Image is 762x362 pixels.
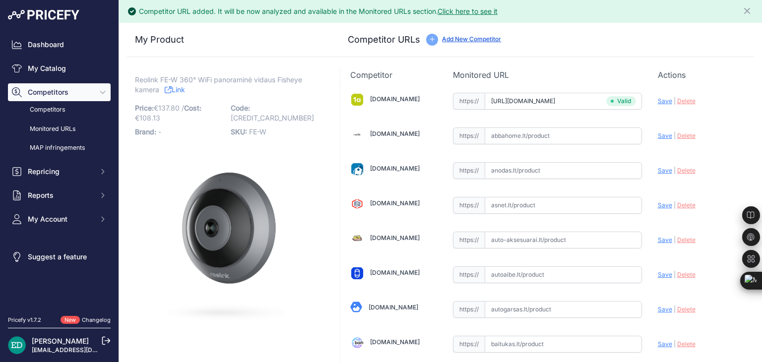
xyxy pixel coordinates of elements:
[370,130,420,137] a: [DOMAIN_NAME]
[135,127,156,136] span: Brand:
[8,83,111,101] button: Competitors
[61,316,80,324] span: New
[485,266,642,283] input: autoaibe.lt/product
[658,97,672,105] span: Save
[658,132,672,139] span: Save
[674,271,676,278] span: |
[658,271,672,278] span: Save
[8,10,79,20] img: Pricefy Logo
[370,199,420,207] a: [DOMAIN_NAME]
[658,69,744,81] p: Actions
[369,303,418,311] a: [DOMAIN_NAME]
[677,97,696,105] span: Delete
[453,266,485,283] span: https://
[8,36,111,304] nav: Sidebar
[8,60,111,77] a: My Catalog
[674,236,676,243] span: |
[32,337,89,345] a: [PERSON_NAME]
[674,201,676,209] span: |
[658,236,672,243] span: Save
[8,121,111,138] a: Monitored URLs
[677,236,696,243] span: Delete
[139,6,498,16] div: Competitor URL added. It will be now analyzed and available in the Monitored URLs section.
[453,93,485,110] span: https://
[674,305,676,313] span: |
[658,167,672,174] span: Save
[453,162,485,179] span: https://
[453,232,485,248] span: https://
[32,346,135,354] a: [EMAIL_ADDRESS][DOMAIN_NAME]
[135,104,154,112] span: Price:
[135,101,225,125] p: €
[139,114,160,122] span: 108.13
[231,127,247,136] span: SKU:
[658,201,672,209] span: Save
[674,167,676,174] span: |
[231,104,250,112] span: Code:
[453,336,485,353] span: https://
[158,127,161,136] span: -
[350,69,437,81] p: Competitor
[485,93,642,110] input: 1a.lt/product
[135,73,302,96] span: Reolink FE-W 360° WiFi panoraminė vidaus Fisheye kamera
[658,305,672,313] span: Save
[485,336,642,353] input: baitukas.lt/product
[677,167,696,174] span: Delete
[677,305,696,313] span: Delete
[8,210,111,228] button: My Account
[348,33,420,47] h3: Competitor URLs
[485,232,642,248] input: auto-aksesuarai.lt/product
[485,162,642,179] input: anodas.lt/product
[370,95,420,103] a: [DOMAIN_NAME]
[453,69,642,81] p: Monitored URL
[677,340,696,348] span: Delete
[370,234,420,241] a: [DOMAIN_NAME]
[184,104,201,112] span: Cost:
[135,33,320,47] h3: My Product
[453,197,485,214] span: https://
[8,248,111,266] a: Suggest a feature
[438,7,498,15] a: Click here to see it
[677,132,696,139] span: Delete
[453,301,485,318] span: https://
[158,104,180,112] span: 137.80
[370,165,420,172] a: [DOMAIN_NAME]
[8,163,111,181] button: Repricing
[370,338,420,346] a: [DOMAIN_NAME]
[453,127,485,144] span: https://
[677,271,696,278] span: Delete
[658,340,672,348] span: Save
[8,186,111,204] button: Reports
[677,201,696,209] span: Delete
[82,316,111,323] a: Changelog
[135,104,201,122] span: / €
[8,101,111,119] a: Competitors
[674,97,676,105] span: |
[165,83,185,96] a: Link
[674,132,676,139] span: |
[249,127,266,136] span: FE-W
[485,301,642,318] input: autogarsas.lt/product
[442,35,501,43] a: Add New Competitor
[8,316,41,324] div: Pricefy v1.7.2
[485,127,642,144] input: abbahome.lt/product
[8,36,111,54] a: Dashboard
[28,214,93,224] span: My Account
[370,269,420,276] a: [DOMAIN_NAME]
[674,340,676,348] span: |
[8,139,111,157] a: MAP infringements
[231,114,314,122] span: [CREDIT_CARD_NUMBER]
[28,190,93,200] span: Reports
[742,4,754,16] button: Close
[28,87,93,97] span: Competitors
[28,167,93,177] span: Repricing
[485,197,642,214] input: asnet.lt/product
